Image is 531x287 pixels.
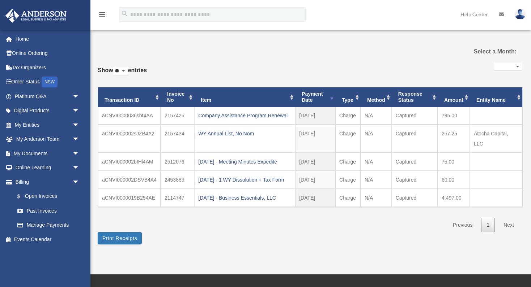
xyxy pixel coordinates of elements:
td: [DATE] [295,171,335,189]
td: Captured [392,125,438,153]
div: [DATE] - 1 WY Dissolution + Tax Form [198,175,291,185]
td: [DATE] [295,107,335,125]
td: 2114747 [161,189,194,207]
td: aCNVI000002sJZB4A2 [98,125,161,153]
a: Digital Productsarrow_drop_down [5,104,90,118]
a: Manage Payments [10,218,90,232]
a: Past Invoices [10,204,87,218]
td: N/A [361,153,392,171]
select: Showentries [113,67,128,75]
td: aCNVI000002bIHl4AM [98,153,161,171]
a: Home [5,32,90,46]
a: Previous [447,218,478,232]
label: Show entries [98,65,147,83]
a: My Documentsarrow_drop_down [5,146,90,161]
td: 60.00 [438,171,470,189]
td: aCNVI000002DSVB4A4 [98,171,161,189]
td: Charge [335,189,361,207]
td: Charge [335,171,361,189]
td: Captured [392,171,438,189]
i: menu [98,10,106,19]
td: 257.25 [438,125,470,153]
a: Next [498,218,519,232]
span: arrow_drop_down [72,104,87,118]
td: 2453883 [161,171,194,189]
td: 4,497.00 [438,189,470,207]
a: $Open Invoices [10,189,90,204]
a: 1 [481,218,495,232]
td: aCNVI0000019B254AE [98,189,161,207]
td: Captured [392,107,438,125]
td: Charge [335,107,361,125]
td: Charge [335,125,361,153]
td: [DATE] [295,153,335,171]
button: Print Receipts [98,232,142,244]
div: [DATE] - Business Essentials, LLC [198,193,291,203]
i: search [121,10,129,18]
span: arrow_drop_down [72,146,87,161]
th: Payment Date: activate to sort column ascending [295,87,335,107]
div: [DATE] - Meeting Minutes Expedite [198,157,291,167]
a: menu [98,13,106,19]
img: Anderson Advisors Platinum Portal [3,9,69,23]
td: Captured [392,189,438,207]
a: Billingarrow_drop_down [5,175,90,189]
span: $ [21,192,25,201]
th: Amount: activate to sort column ascending [438,87,470,107]
th: Method: activate to sort column ascending [361,87,392,107]
td: aCNVI0000036sbt4AA [98,107,161,125]
label: Select a Month: [457,47,517,57]
th: Entity Name: activate to sort column ascending [470,87,522,107]
th: Type: activate to sort column ascending [335,87,361,107]
span: arrow_drop_down [72,118,87,132]
th: Item: activate to sort column ascending [194,87,295,107]
span: arrow_drop_down [72,132,87,147]
td: N/A [361,125,392,153]
a: Platinum Q&Aarrow_drop_down [5,89,90,104]
td: N/A [361,107,392,125]
td: 2157425 [161,107,194,125]
div: WY Annual List, No Nom [198,129,291,139]
td: 75.00 [438,153,470,171]
a: Tax Organizers [5,60,90,75]
td: Atocha Capital, LLC [470,125,522,153]
th: Response Status: activate to sort column ascending [392,87,438,107]
td: N/A [361,171,392,189]
td: [DATE] [295,125,335,153]
div: Company Assistance Program Renewal [198,110,291,121]
a: Online Ordering [5,46,90,61]
a: My Anderson Teamarrow_drop_down [5,132,90,147]
a: Order StatusNEW [5,75,90,90]
a: Events Calendar [5,232,90,247]
a: My Entitiesarrow_drop_down [5,118,90,132]
td: 2157434 [161,125,194,153]
td: 795.00 [438,107,470,125]
th: Invoice No: activate to sort column ascending [161,87,194,107]
td: [DATE] [295,189,335,207]
td: Charge [335,153,361,171]
td: N/A [361,189,392,207]
span: arrow_drop_down [72,89,87,104]
a: Online Learningarrow_drop_down [5,161,90,175]
div: NEW [42,77,58,87]
td: Captured [392,153,438,171]
span: arrow_drop_down [72,161,87,175]
img: User Pic [515,9,526,19]
span: arrow_drop_down [72,175,87,190]
th: Transaction ID: activate to sort column ascending [98,87,161,107]
td: 2512076 [161,153,194,171]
